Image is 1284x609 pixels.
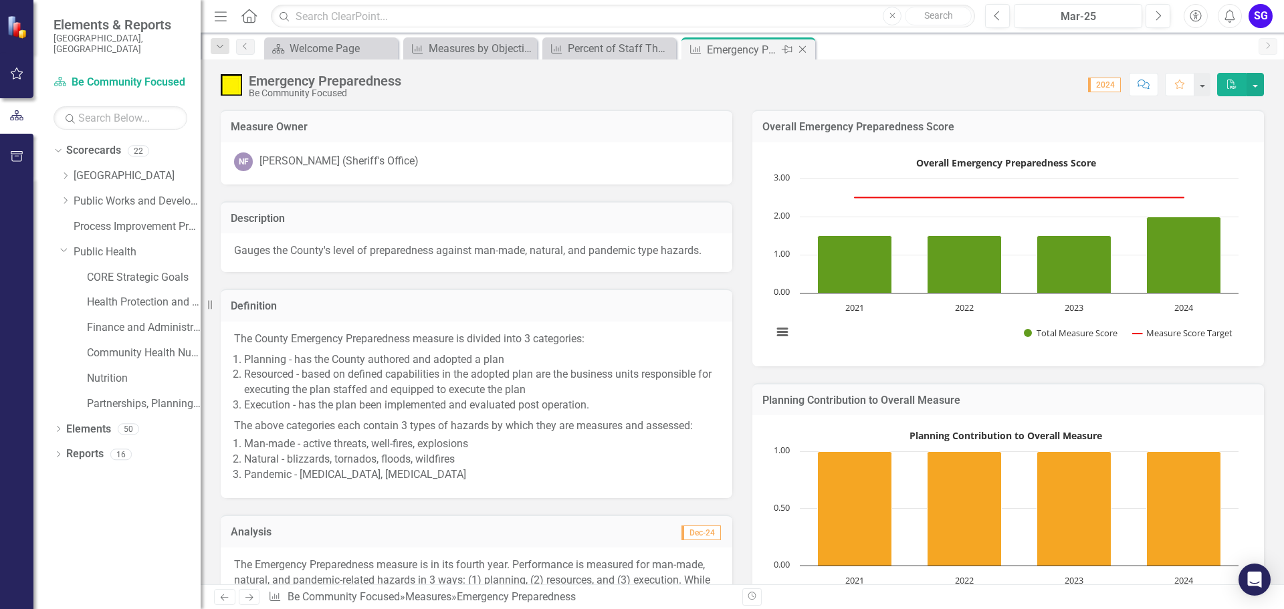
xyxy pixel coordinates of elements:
path: 2024, 1. Planning Contribution to Overall Measure. [1147,452,1221,566]
h3: Overall Emergency Preparedness Score [762,121,1254,133]
text: 2023 [1065,574,1083,586]
li: Natural - blizzards, tornados, floods, wildfires [244,452,719,467]
a: Process Improvement Program [74,219,201,235]
span: Elements & Reports [53,17,187,33]
div: NF [234,152,253,171]
a: [GEOGRAPHIC_DATA] [74,168,201,184]
li: Execution - has the plan been implemented and evaluated post operation. [244,398,719,413]
text: Overall Emergency Preparedness Score [916,156,1096,169]
text: 2.00 [774,209,790,221]
text: 2021 [845,574,864,586]
p: Gauges the County's level of preparedness against man-made, natural, and pandemic type hazards. [234,243,719,259]
h3: Planning Contribution to Overall Measure [762,394,1254,406]
input: Search Below... [53,106,187,130]
li: Pandemic - [MEDICAL_DATA], [MEDICAL_DATA] [244,467,719,483]
a: Public Works and Development [74,194,201,209]
img: Caution [221,74,242,96]
div: 16 [110,449,132,460]
div: 22 [128,145,149,156]
text: 3.00 [774,171,790,183]
text: 0.00 [774,558,790,570]
button: SG [1249,4,1273,28]
button: Show Measure Score Target [1133,327,1234,339]
div: 50 [118,423,139,435]
li: Planning - has the County authored and adopted a plan [244,352,719,368]
button: Search [905,7,972,25]
input: Search ClearPoint... [271,5,975,28]
svg: Interactive chart [766,152,1245,353]
li: Resourced - based on defined capabilities in the adopted plan are the business units responsible ... [244,367,719,398]
path: 2022, 1.5. Total Measure Score. [928,235,1002,293]
path: 2022, 1. Planning Contribution to Overall Measure. [928,452,1002,566]
h3: Description [231,213,722,225]
text: 2024 [1174,574,1194,586]
span: The above categories each contain 3 types of hazards by which they are measures and assessed: [234,419,693,432]
a: Reports [66,447,104,462]
a: Measures [405,590,451,603]
a: Partnerships, Planning, and Community Health Promotions [87,396,201,412]
a: Be Community Focused [288,590,400,603]
text: 2023 [1065,301,1083,314]
text: 2022 [955,574,974,586]
text: 0.00 [774,285,790,297]
div: Measures by Objective [429,40,534,57]
a: CORE Strategic Goals [87,270,201,285]
h3: Definition [231,300,722,312]
h3: Analysis [231,526,477,538]
a: Public Health [74,245,201,260]
a: Elements [66,422,111,437]
div: Emergency Preparedness [707,41,778,58]
path: 2021, 1. Planning Contribution to Overall Measure. [818,452,892,566]
div: Open Intercom Messenger [1239,564,1271,596]
span: Dec-24 [681,525,721,540]
a: Welcome Page [267,40,395,57]
path: 2021, 1.5. Total Measure Score. [818,235,892,293]
text: 2021 [845,301,864,314]
a: Be Community Focused [53,75,187,90]
p: The County Emergency Preparedness measure is divided into 3 categories: [234,332,719,350]
text: 0.50 [774,501,790,513]
a: Percent of Staff That Report Feeling Prepared or Very Prepared in Their Response Role [546,40,673,57]
a: Health Protection and Response [87,295,201,310]
div: Mar-25 [1019,9,1138,25]
text: 2022 [955,301,974,314]
span: Search [924,10,953,21]
div: Percent of Staff That Report Feeling Prepared or Very Prepared in Their Response Role [568,40,673,57]
path: 2024, 2. Total Measure Score. [1147,217,1221,293]
button: Show Total Measure Score [1024,327,1118,339]
button: Mar-25 [1014,4,1142,28]
div: Welcome Page [290,40,395,57]
text: 1.00 [774,444,790,456]
button: View chart menu, Overall Emergency Preparedness Score [773,323,792,342]
small: [GEOGRAPHIC_DATA], [GEOGRAPHIC_DATA] [53,33,187,55]
path: 2023, 1.5. Total Measure Score. [1037,235,1111,293]
text: Planning Contribution to Overall Measure [909,429,1102,442]
text: 1.00 [774,247,790,259]
div: Be Community Focused [249,88,401,98]
a: Finance and Administration [87,320,201,336]
g: Total Measure Score, series 1 of 2. Bar series with 4 bars. [818,217,1221,293]
h3: Measure Owner [231,121,722,133]
span: 2024 [1088,78,1121,92]
li: Man-made - active threats, well-fires, explosions [244,437,719,452]
div: Emergency Preparedness [457,590,576,603]
div: Overall Emergency Preparedness Score. Highcharts interactive chart. [766,152,1251,353]
a: Scorecards [66,143,121,158]
g: Measure Score Target, series 2 of 2. Line with 4 data points. [853,195,1187,200]
div: » » [268,590,732,605]
img: ClearPoint Strategy [7,15,30,39]
div: [PERSON_NAME] (Sheriff's Office) [259,154,419,169]
text: 2024 [1174,301,1194,314]
div: Emergency Preparedness [249,74,401,88]
a: Community Health Nursing [87,346,201,361]
a: Measures by Objective [407,40,534,57]
a: Nutrition [87,371,201,386]
path: 2023, 1. Planning Contribution to Overall Measure. [1037,452,1111,566]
